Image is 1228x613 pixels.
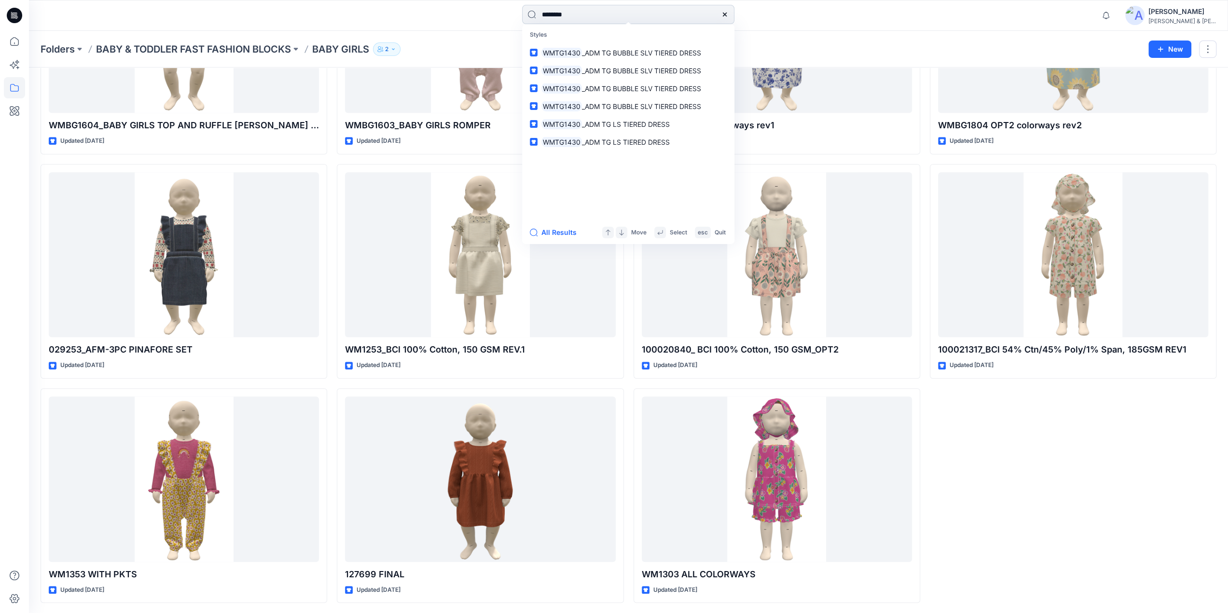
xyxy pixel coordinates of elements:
mark: WMTG1430 [541,65,582,76]
a: BABY & TODDLER FAST FASHION BLOCKS [96,42,291,56]
mark: WMTG1430 [541,47,582,58]
p: Updated [DATE] [60,136,104,146]
a: Folders [41,42,75,56]
span: _ADM TG BUBBLE SLV TIERED DRESS [582,84,701,93]
p: BABY GIRLS [312,42,369,56]
p: WMBG1603_BABY GIRLS ROMPER [345,119,615,132]
a: WMTG1430_ADM TG BUBBLE SLV TIERED DRESS [524,44,732,62]
p: WNS123-143 all colorways rev1 [642,119,912,132]
p: WM1253_BCI 100% Cotton, 150 GSM REV.1 [345,343,615,356]
a: WMTG1430_ADM TG LS TIERED DRESS [524,133,732,151]
a: WMTG1430_ADM TG LS TIERED DRESS [524,115,732,133]
span: _ADM TG LS TIERED DRESS [582,120,670,128]
p: Select [670,228,687,238]
a: WMTG1430_ADM TG BUBBLE SLV TIERED DRESS [524,62,732,80]
p: esc [698,228,708,238]
p: Updated [DATE] [950,136,993,146]
button: 2 [373,42,400,56]
div: [PERSON_NAME] & [PERSON_NAME] [1148,17,1216,25]
p: WMBG1604_BABY GIRLS TOP AND RUFFLE [PERSON_NAME] SET [49,119,319,132]
span: _ADM TG BUBBLE SLV TIERED DRESS [582,67,701,75]
mark: WMTG1430 [541,119,582,130]
p: 2 [385,44,388,54]
a: 100021317_BCI 54% Ctn/45% Poly/1% Span, 185GSM REV1 [938,172,1208,338]
span: _ADM TG LS TIERED DRESS [582,138,670,146]
p: Styles [524,26,732,44]
img: avatar [1125,6,1145,25]
div: [PERSON_NAME] [1148,6,1216,17]
button: All Results [530,227,583,238]
a: WM1353 WITH PKTS [49,396,319,562]
p: Updated [DATE] [653,585,697,595]
a: 127699 FINAL [345,396,615,562]
a: 029253_AFM-3PC PINAFORE SET [49,172,319,338]
p: Move [631,228,647,238]
mark: WMTG1430 [541,136,582,148]
p: WMBG1804 OPT2 colorways rev2 [938,119,1208,132]
p: Updated [DATE] [653,360,697,370]
span: _ADM TG BUBBLE SLV TIERED DRESS [582,49,701,57]
a: WM1253_BCI 100% Cotton, 150 GSM REV.1 [345,172,615,338]
p: Updated [DATE] [357,585,400,595]
p: 100021317_BCI 54% Ctn/45% Poly/1% Span, 185GSM REV1 [938,343,1208,356]
p: Updated [DATE] [357,136,400,146]
a: 100020840_ BCI 100% Cotton, 150 GSM_OPT2 [642,172,912,338]
a: WM1303 ALL COLORWAYS [642,396,912,562]
p: Updated [DATE] [950,360,993,370]
p: Quit [715,228,726,238]
p: Updated [DATE] [357,360,400,370]
p: 127699 FINAL [345,568,615,581]
p: WM1353 WITH PKTS [49,568,319,581]
button: New [1148,41,1191,58]
p: 029253_AFM-3PC PINAFORE SET [49,343,319,356]
p: 100020840_ BCI 100% Cotton, 150 GSM_OPT2 [642,343,912,356]
a: WMTG1430_ADM TG BUBBLE SLV TIERED DRESS [524,80,732,97]
p: Updated [DATE] [60,585,104,595]
span: _ADM TG BUBBLE SLV TIERED DRESS [582,102,701,110]
p: Updated [DATE] [60,360,104,370]
a: WMTG1430_ADM TG BUBBLE SLV TIERED DRESS [524,97,732,115]
p: WM1303 ALL COLORWAYS [642,568,912,581]
mark: WMTG1430 [541,83,582,94]
mark: WMTG1430 [541,101,582,112]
